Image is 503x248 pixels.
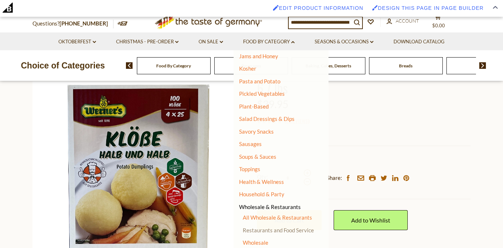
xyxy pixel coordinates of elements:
[239,103,269,110] a: Plant-Based
[239,115,295,122] a: Salad Dressings & Dips
[239,128,274,135] a: Savory Snacks
[399,63,412,68] a: Breads
[279,5,363,11] span: Edit product information
[479,62,486,69] img: next arrow
[239,78,280,84] a: Pasta and Potato
[427,13,449,31] button: $0.00
[126,62,133,69] img: previous arrow
[327,173,342,182] span: Share:
[432,23,445,28] span: $0.00
[334,210,408,230] a: Add to Wishlist
[239,65,256,72] a: Kosher
[239,202,301,212] a: Wholesale & Restaurants
[243,38,295,46] a: Food By Category
[273,5,279,11] img: Enabled brush for product edit
[199,38,223,46] a: On Sale
[396,18,419,24] span: Account
[58,38,96,46] a: Oktoberfest
[393,38,445,46] a: Download Catalog
[32,19,114,28] p: Questions?
[239,166,260,172] a: Toppings
[243,239,268,246] a: Wholesale
[239,177,284,187] a: Health & Wellness
[239,90,285,97] a: Pickled Vegetables
[239,53,278,59] a: Jams and Honey
[243,227,314,233] a: Restaurants and Food Service
[269,1,367,15] a: Enabled brush for product edit Edit product information
[116,38,178,46] a: Christmas - PRE-ORDER
[378,5,484,11] span: Design this page in Page Builder
[372,5,378,11] img: Enabled brush for page builder edit.
[243,214,312,221] a: All Wholesale & Restaurants
[315,38,373,46] a: Seasons & Occasions
[239,189,284,199] a: Household & Party
[387,17,419,25] a: Account
[239,153,276,160] a: Soups & Sauces
[368,1,487,15] a: Enabled brush for page builder edit. Design this page in Page Builder
[59,20,108,27] a: [PHONE_NUMBER]
[493,6,498,9] img: Close Admin Bar
[156,63,191,68] a: Food By Category
[239,141,262,147] a: Sausages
